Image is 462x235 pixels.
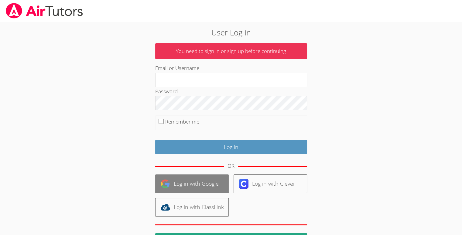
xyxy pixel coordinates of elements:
input: Log in [155,140,307,154]
img: classlink-logo-d6bb404cc1216ec64c9a2012d9dc4662098be43eaf13dc465df04b49fa7ab582.svg [160,202,170,212]
img: airtutors_banner-c4298cdbf04f3fff15de1276eac7730deb9818008684d7c2e4769d2f7ddbe033.png [5,3,84,18]
img: google-logo-50288ca7cdecda66e5e0955fdab243c47b7ad437acaf1139b6f446037453330a.svg [160,179,170,189]
label: Password [155,88,178,95]
h2: User Log in [106,27,356,38]
a: Log in with Clever [234,174,307,193]
img: clever-logo-6eab21bc6e7a338710f1a6ff85c0baf02591cd810cc4098c63d3a4b26e2feb20.svg [239,179,248,189]
label: Remember me [165,118,199,125]
p: You need to sign in or sign up before continuing [155,43,307,59]
a: Log in with Google [155,174,229,193]
a: Log in with ClassLink [155,198,229,217]
div: OR [228,162,234,170]
label: Email or Username [155,65,199,71]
